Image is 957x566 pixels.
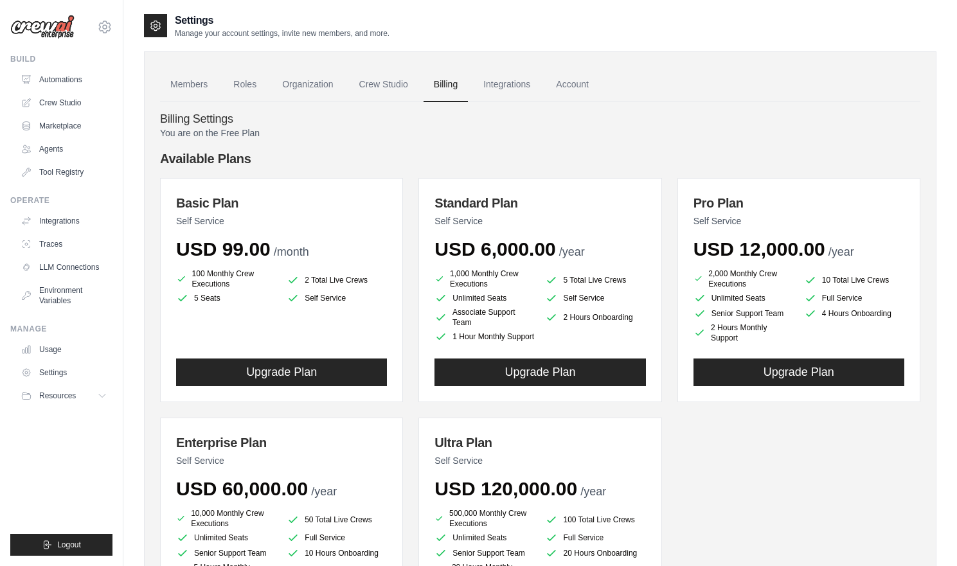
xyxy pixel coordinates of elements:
li: 100 Total Live Crews [545,511,645,529]
a: Tool Registry [15,162,112,182]
a: Marketplace [15,116,112,136]
p: Self Service [434,215,645,227]
a: Billing [424,67,468,102]
a: Members [160,67,218,102]
h3: Enterprise Plan [176,434,387,452]
span: /year [580,485,606,498]
span: /month [274,245,309,258]
h3: Pro Plan [693,194,904,212]
li: 100 Monthly Crew Executions [176,269,276,289]
span: /year [311,485,337,498]
a: Usage [15,339,112,360]
li: Unlimited Seats [176,531,276,544]
p: Manage your account settings, invite new members, and more. [175,28,389,39]
a: Integrations [15,211,112,231]
span: Logout [57,540,81,550]
li: Unlimited Seats [693,292,794,305]
li: Full Service [545,531,645,544]
li: 2 Hours Monthly Support [693,323,794,343]
span: USD 120,000.00 [434,478,577,499]
a: Agents [15,139,112,159]
span: /year [828,245,854,258]
h3: Basic Plan [176,194,387,212]
button: Upgrade Plan [176,358,387,386]
span: USD 6,000.00 [434,238,555,260]
li: Self Service [545,292,645,305]
li: 10 Total Live Crews [804,271,904,289]
a: Crew Studio [15,93,112,113]
li: 4 Hours Onboarding [804,307,904,320]
h3: Ultra Plan [434,434,645,452]
p: Self Service [693,215,904,227]
span: /year [559,245,585,258]
a: Roles [223,67,267,102]
button: Resources [15,385,112,406]
a: Automations [15,69,112,90]
li: Unlimited Seats [434,531,535,544]
li: 2,000 Monthly Crew Executions [693,269,794,289]
li: Senior Support Team [176,547,276,560]
li: 500,000 Monthly Crew Executions [434,508,535,529]
li: Unlimited Seats [434,292,535,305]
div: Build [10,54,112,64]
a: Crew Studio [349,67,418,102]
h4: Billing Settings [160,112,920,127]
a: Integrations [473,67,541,102]
li: 20 Hours Onboarding [545,547,645,560]
a: Traces [15,234,112,254]
h3: Standard Plan [434,194,645,212]
button: Logout [10,534,112,556]
li: 2 Total Live Crews [287,271,387,289]
li: Self Service [287,292,387,305]
li: Associate Support Team [434,307,535,328]
button: Upgrade Plan [434,358,645,386]
li: Senior Support Team [693,307,794,320]
span: USD 60,000.00 [176,478,308,499]
p: Self Service [176,454,387,467]
li: 5 Seats [176,292,276,305]
p: Self Service [176,215,387,227]
div: Operate [10,195,112,206]
p: Self Service [434,454,645,467]
li: 1 Hour Monthly Support [434,330,535,343]
li: Senior Support Team [434,547,535,560]
li: 1,000 Monthly Crew Executions [434,269,535,289]
h4: Available Plans [160,150,920,168]
span: Resources [39,391,76,401]
li: Full Service [287,531,387,544]
img: Logo [10,15,75,39]
li: Full Service [804,292,904,305]
li: 2 Hours Onboarding [545,307,645,328]
a: Account [546,67,599,102]
span: USD 12,000.00 [693,238,825,260]
li: 10,000 Monthly Crew Executions [176,508,276,529]
li: 10 Hours Onboarding [287,547,387,560]
button: Upgrade Plan [693,358,904,386]
li: 50 Total Live Crews [287,511,387,529]
a: Organization [272,67,343,102]
h2: Settings [175,13,389,28]
a: LLM Connections [15,257,112,278]
li: 5 Total Live Crews [545,271,645,289]
p: You are on the Free Plan [160,127,920,139]
a: Environment Variables [15,280,112,311]
span: USD 99.00 [176,238,271,260]
a: Settings [15,362,112,383]
div: Manage [10,324,112,334]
